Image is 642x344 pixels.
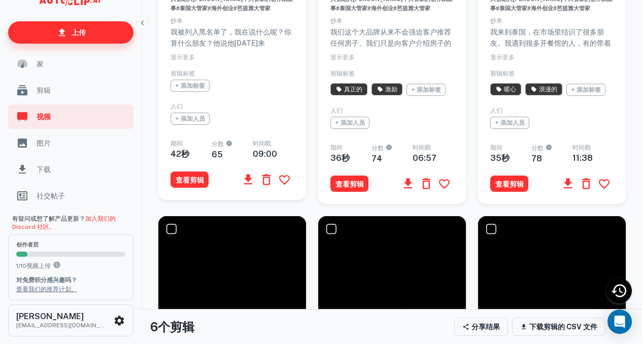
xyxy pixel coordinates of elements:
font: 分数 [212,141,224,148]
a: 上传 [8,21,133,44]
div: 人工智能计算的剪辑参与潜力分数，范围从 0 到 100。 [384,145,392,154]
a: 下载 [8,157,133,182]
a: 查看我们的推荐计划。 [16,286,77,293]
font: 暖心 [504,86,516,93]
span: 人工智能已将此片段识别为励志视频 [371,83,402,95]
font: 42 [171,149,181,159]
font: 09:00 [253,149,277,159]
font: 下载剪辑的 CSV 文件 [529,323,597,331]
font: 标签 [193,82,205,89]
font: 激励 [385,86,397,93]
font: 时间戳 [253,140,271,147]
font: 分数 [531,145,544,152]
font: [PERSON_NAME] [16,312,84,321]
font: 抄本 [330,17,343,24]
font: + 添加 [175,82,193,89]
font: 10 [20,262,26,269]
font: 1 [16,262,18,269]
a: 家 [8,52,133,76]
font: 剪辑 [37,86,51,94]
font: 家 [37,60,44,68]
font: 分享结果 [471,323,500,331]
font: 人们 [490,107,502,114]
font: 秒 [181,149,189,159]
font: 查看剪辑 [176,176,204,184]
font: 层 [33,242,39,248]
font: 我被列入黑名单了，我在说什么呢？你算什么朋友？他说他[DATE]来[PERSON_NAME]的一个朋友，给我开了罚单。我在想，这是你哪里的朋友？这是黑导游。我们也帮他报警了，但是钱到现在还没追回... [171,28,294,159]
font: 有疑问或想了解产品更新？ [12,215,85,222]
font: 36 [330,153,342,163]
font: 查看剪辑 [335,180,364,188]
font: 人员 [353,119,365,126]
font: 剪辑标签 [330,70,355,77]
font: 人们 [171,103,183,110]
font: 期间 [490,144,502,151]
font: 06:57 [413,153,436,163]
font: 浪漫的 [539,86,557,93]
button: 查看剪辑 [171,171,209,188]
button: 查看剪辑 [490,176,528,192]
font: 我们这个大品牌从来不会强迫客户推荐任何房子。我们只是向客户介绍房子的优势和特点。如果他们有需求，他们就会来找我们。同样，如果房子管理得当，他们也不会来找我们。他们来找我们是因为他们有过很多被骗的... [330,28,451,148]
font: 剪辑标签 [490,70,515,77]
font: + 添加 [175,115,193,122]
font: 创作者 [16,242,33,248]
font: 65 [212,150,223,159]
button: 分享结果 [454,318,508,336]
button: 创作者层1/10视频上传您在创作者层级每月可上传 10 个视频。升级即可上传更多视频。对免费积分感兴趣吗？查看我们的推荐计划。 [8,234,133,300]
font: 6个剪辑 [150,320,194,334]
font: 显示更多 [490,54,515,61]
font: 对免费积分感兴趣吗？ [16,277,77,284]
font: + 添加 [411,86,429,93]
font: [EMAIL_ADDRESS][DOMAIN_NAME] [16,322,119,329]
font: 显示更多 [330,54,355,61]
font: 视频 [37,113,51,121]
font: 抄本 [490,17,502,24]
div: 人工智能计算的剪辑参与潜力分数，范围从 0 到 100。 [544,145,552,154]
a: 图片 [8,131,133,155]
font: 标签 [589,86,601,93]
font: 时间戳 [413,144,431,151]
font: 74 [371,154,382,163]
font: 查看剪辑 [495,180,524,188]
font: 视频上传 [26,262,51,269]
font: 期间 [171,140,183,147]
font: 时间戳 [572,144,591,151]
svg: 您在创作者层级每月可上传 10 个视频。升级即可上传更多视频。 [53,261,61,269]
font: 下载 [37,165,51,174]
font: 人员 [513,119,525,126]
div: 人工智能计算的剪辑参与潜力分数，范围从 0 到 100。 [224,141,232,150]
button: [PERSON_NAME][EMAIL_ADDRESS][DOMAIN_NAME] [8,304,133,336]
span: 人工智能已将此片段识别为浪漫片段 [525,83,562,95]
font: 真正的 [344,86,362,93]
font: + 添加 [335,119,353,126]
font: 图片 [37,139,51,147]
button: 查看剪辑 [330,176,368,192]
font: 我来到泰国，在市场里结识了很多朋友。我遇到很多开餐馆的人，有的带着孩子来这里学习，有的照顾父母的健康。我觉得来到异国他乡，应该和每个人都交朋友，真诚相待，了解当地文化，避免被骗。我们还可以知道哪... [490,28,611,136]
a: 社交帖子 [8,184,133,208]
font: 人员 [193,115,205,122]
font: 显示更多 [171,54,195,61]
font: 人们 [330,107,343,114]
font: + 添加 [571,86,589,93]
font: / [18,262,20,269]
font: 抄本 [171,17,183,24]
div: 最近活动 [606,278,632,303]
a: 视频 [8,105,133,129]
a: 剪辑 [8,78,133,102]
div: 打开 Intercom Messenger [607,309,632,334]
font: 剪辑标签 [171,70,195,77]
font: 分数 [371,145,384,152]
font: 社交帖子 [37,192,65,200]
font: 上传 [72,28,86,37]
font: 78 [531,154,542,163]
font: 秒 [501,153,510,163]
font: 35 [490,153,501,163]
font: 11:38 [572,153,593,163]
